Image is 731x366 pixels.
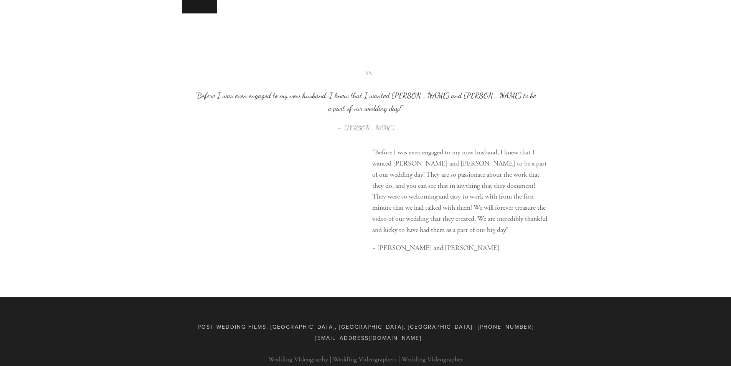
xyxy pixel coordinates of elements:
[195,115,537,134] figcaption: — [PERSON_NAME]
[315,334,421,342] a: [EMAIL_ADDRESS][DOMAIN_NAME]
[478,323,534,331] span: [PHONE_NUMBER]
[182,354,549,365] p: Wedding Videography | Wedding Videographers | Wedding Videographer
[372,147,549,235] p: “Before I was even engaged to my now husband, I knew that I wanted [PERSON_NAME] and [PERSON_NAME...
[198,323,472,331] span: Post Wedding Films, [GEOGRAPHIC_DATA], [GEOGRAPHIC_DATA], [GEOGRAPHIC_DATA]
[195,77,537,115] blockquote: “Before I was even engaged to my now husband, I knew that I wanted [PERSON_NAME] and [PERSON_NAME...
[182,147,359,247] iframe: Wisconsin Wedding Videography | Elizabeth + Andrew
[195,77,537,89] span: “
[372,243,549,254] p: ~ [PERSON_NAME] and [PERSON_NAME]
